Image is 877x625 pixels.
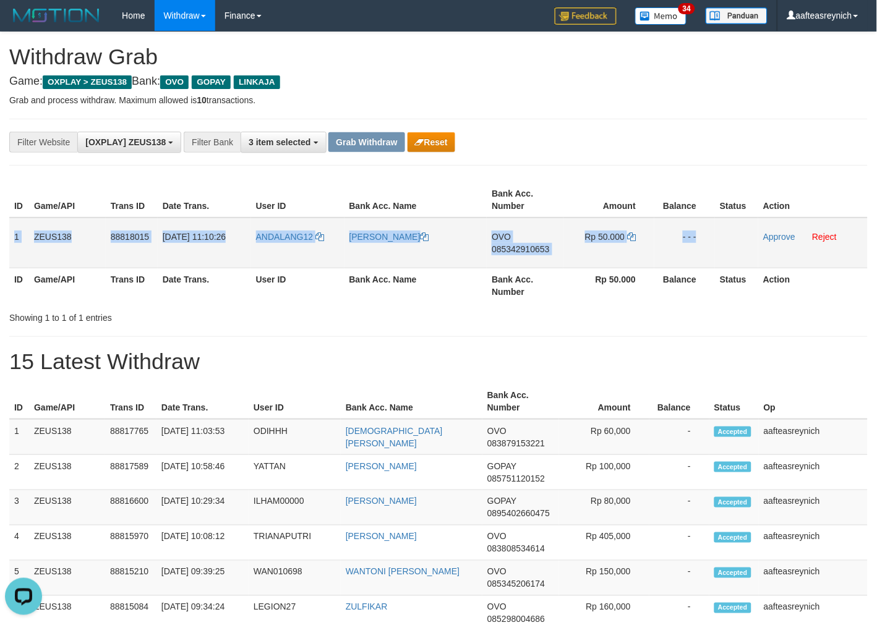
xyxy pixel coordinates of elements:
th: Trans ID [105,384,156,419]
th: User ID [249,384,341,419]
a: ZULFIKAR [346,602,388,612]
th: Balance [654,182,715,218]
td: 88815210 [105,561,156,596]
span: Copy 085751120152 to clipboard [487,474,545,483]
button: 3 item selected [241,132,326,153]
th: Amount [559,384,649,419]
td: [DATE] 10:29:34 [156,490,249,525]
td: 2 [9,455,29,490]
span: 3 item selected [249,137,310,147]
div: Filter Website [9,132,77,153]
td: [DATE] 10:08:12 [156,525,249,561]
td: 1 [9,218,29,268]
span: Rp 50.000 [585,232,625,242]
span: Copy 085342910653 to clipboard [492,244,549,254]
th: ID [9,268,29,303]
span: [OXPLAY] ZEUS138 [85,137,166,147]
span: Copy 085298004686 to clipboard [487,614,545,624]
th: Rp 50.000 [563,268,654,303]
td: - [649,455,709,490]
button: Grab Withdraw [328,132,404,152]
span: OVO [487,602,507,612]
th: Amount [563,182,654,218]
th: Game/API [29,384,105,419]
span: Accepted [714,568,751,578]
h1: Withdraw Grab [9,45,868,69]
td: [DATE] 11:03:53 [156,419,249,455]
div: Filter Bank [184,132,241,153]
td: Rp 150,000 [559,561,649,596]
th: Game/API [29,182,106,218]
a: Approve [763,232,795,242]
td: 3 [9,490,29,525]
img: Button%20Memo.svg [635,7,687,25]
td: TRIANAPUTRI [249,525,341,561]
td: ODIHHH [249,419,341,455]
th: Date Trans. [158,268,251,303]
span: Accepted [714,497,751,508]
td: [DATE] 09:39:25 [156,561,249,596]
th: User ID [251,182,344,218]
td: 88817765 [105,419,156,455]
span: GOPAY [192,75,231,89]
span: OVO [492,232,511,242]
td: Rp 405,000 [559,525,649,561]
a: [PERSON_NAME] [346,532,417,542]
th: Bank Acc. Name [341,384,482,419]
td: aafteasreynich [759,490,868,525]
a: [PERSON_NAME] [349,232,429,242]
span: LINKAJA [234,75,280,89]
button: Open LiveChat chat widget [5,5,42,42]
span: OVO [487,426,507,436]
td: ZEUS138 [29,561,105,596]
td: [DATE] 10:58:46 [156,455,249,490]
td: WAN010698 [249,561,341,596]
div: Showing 1 to 1 of 1 entries [9,307,356,324]
th: Game/API [29,268,106,303]
td: 5 [9,561,29,596]
th: Trans ID [106,182,158,218]
th: ID [9,384,29,419]
span: Accepted [714,462,751,472]
button: Reset [408,132,455,152]
th: Bank Acc. Number [487,268,563,303]
td: - [649,419,709,455]
td: ZEUS138 [29,490,105,525]
td: 1 [9,419,29,455]
td: YATTAN [249,455,341,490]
th: Bank Acc. Number [482,384,559,419]
td: ZEUS138 [29,455,105,490]
th: Balance [649,384,709,419]
a: WANTONI [PERSON_NAME] [346,567,460,577]
span: Copy 085345206174 to clipboard [487,579,545,589]
span: OVO [487,532,507,542]
td: ILHAM00000 [249,490,341,525]
th: Status [709,384,759,419]
th: Bank Acc. Name [344,268,487,303]
td: Rp 60,000 [559,419,649,455]
img: panduan.png [706,7,768,24]
td: - [649,490,709,525]
h4: Game: Bank: [9,75,868,88]
th: Action [758,182,868,218]
th: Status [715,268,758,303]
th: Op [759,384,868,419]
span: Accepted [714,532,751,543]
span: 88818015 [111,232,149,242]
td: Rp 100,000 [559,455,649,490]
th: Bank Acc. Name [344,182,487,218]
th: Bank Acc. Number [487,182,563,218]
td: ZEUS138 [29,419,105,455]
th: Balance [654,268,715,303]
a: [DEMOGRAPHIC_DATA][PERSON_NAME] [346,426,443,448]
strong: 10 [197,95,207,105]
span: GOPAY [487,461,516,471]
th: Trans ID [106,268,158,303]
td: - [649,561,709,596]
h1: 15 Latest Withdraw [9,349,868,374]
td: 88817589 [105,455,156,490]
td: aafteasreynich [759,419,868,455]
a: [PERSON_NAME] [346,496,417,506]
td: - [649,525,709,561]
span: Copy 0895402660475 to clipboard [487,509,550,519]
